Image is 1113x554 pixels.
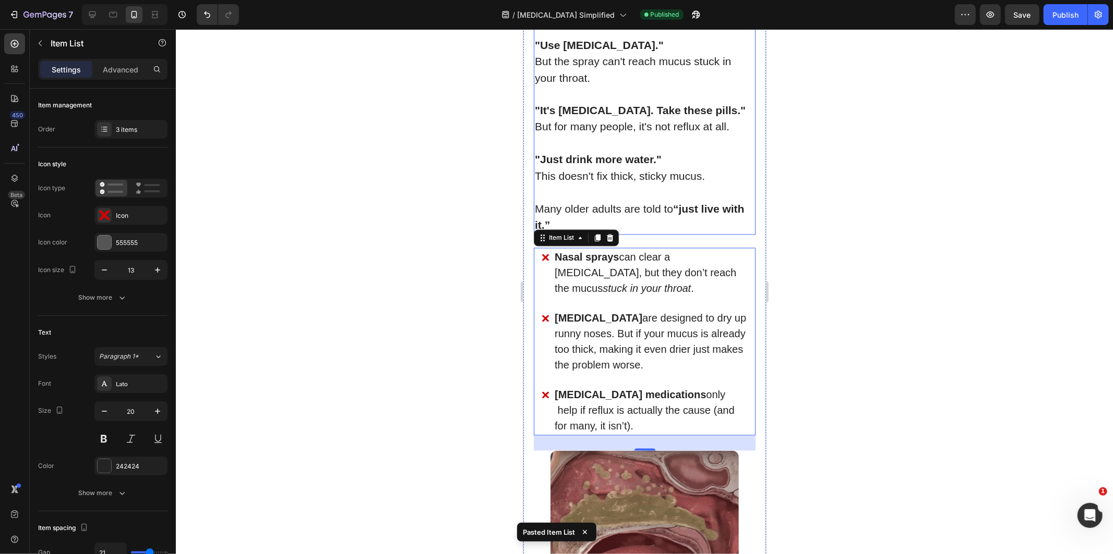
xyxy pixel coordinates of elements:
[116,379,165,389] div: Lato
[38,159,66,169] div: Icon style
[99,352,139,361] span: Paragraph 1*
[38,288,167,307] button: Show more
[38,125,55,134] div: Order
[38,101,92,110] div: Item management
[51,37,139,50] p: Item List
[8,191,25,199] div: Beta
[1078,503,1103,528] iframe: Intercom live chat
[79,292,127,303] div: Show more
[79,488,127,498] div: Show more
[1014,10,1031,19] span: Save
[1052,9,1079,20] div: Publish
[38,461,54,471] div: Color
[1005,4,1039,25] button: Save
[116,238,165,248] div: 555555
[38,484,167,502] button: Show more
[651,10,679,19] span: Published
[116,125,165,134] div: 3 items
[103,64,138,75] p: Advanced
[38,352,56,361] div: Styles
[52,64,81,75] p: Settings
[38,379,51,388] div: Font
[116,462,165,471] div: 242424
[1044,4,1087,25] button: Publish
[38,238,67,247] div: Icon color
[38,183,65,193] div: Icon type
[38,521,90,535] div: Item spacing
[523,29,766,554] iframe: Design area
[38,328,51,337] div: Text
[523,527,576,537] p: Pasted Item List
[68,8,73,21] p: 7
[518,9,615,20] span: [MEDICAL_DATA] Simplified
[116,211,165,220] div: Icon
[4,4,78,25] button: 7
[38,404,66,418] div: Size
[94,347,167,366] button: Paragraph 1*
[10,111,25,119] div: 450
[38,211,51,220] div: Icon
[38,263,79,277] div: Icon size
[513,9,516,20] span: /
[1099,487,1107,496] span: 1
[197,4,239,25] div: Undo/Redo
